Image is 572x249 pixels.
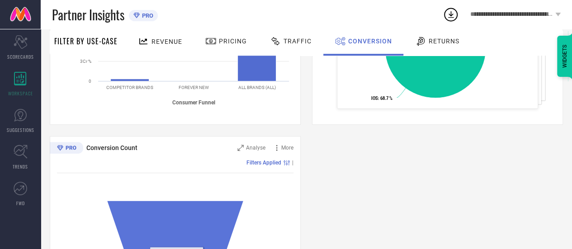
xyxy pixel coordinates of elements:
span: Filters Applied [246,160,281,166]
span: Conversion [348,38,392,45]
span: Analyse [246,145,265,151]
span: Conversion Count [86,144,137,151]
tspan: Consumer Funnel [172,99,215,106]
span: Pricing [219,38,247,45]
span: TRENDS [13,163,28,170]
span: FWD [16,200,25,207]
div: Premium [50,142,83,155]
text: ALL BRANDS (ALL) [238,85,276,90]
text: COMPETITOR BRANDS [106,85,153,90]
span: SCORECARDS [7,53,34,60]
text: : 68.7 % [371,96,392,101]
span: Filter By Use-Case [54,36,118,47]
span: Partner Insights [52,5,124,24]
span: WORKSPACE [8,90,33,97]
div: Open download list [443,6,459,23]
span: | [292,160,293,166]
span: SUGGESTIONS [7,127,34,133]
tspan: IOS [371,96,378,101]
span: Revenue [151,38,182,45]
svg: Zoom [237,145,244,151]
span: PRO [140,12,153,19]
text: 0 [89,79,91,84]
span: More [281,145,293,151]
span: Traffic [284,38,312,45]
text: FOREVER NEW [179,85,209,90]
text: 3Cr % [80,59,91,64]
span: Returns [429,38,459,45]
